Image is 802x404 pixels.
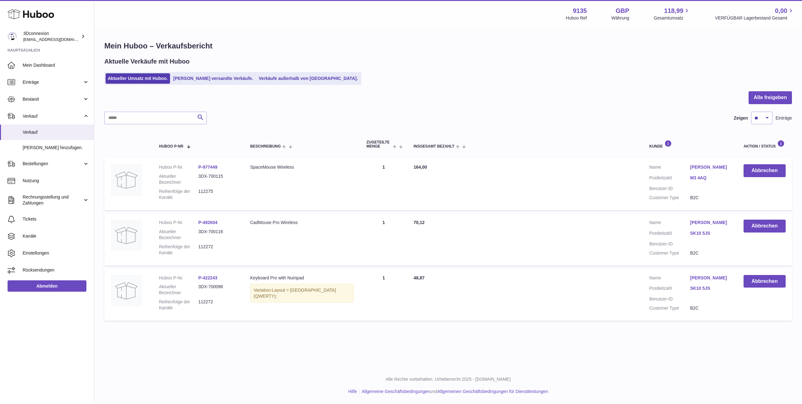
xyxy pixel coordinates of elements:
[250,144,281,149] span: Beschreibung
[616,7,629,15] strong: GBP
[690,275,731,281] a: [PERSON_NAME]
[198,244,238,256] dd: 112272
[250,220,354,226] div: CadMouse Pro Wireless
[23,145,89,151] span: [PERSON_NAME] hinzufügen.
[649,140,731,149] div: Kunde
[362,389,430,394] a: Allgemeine Geschäftsbedingungen
[23,31,80,42] div: 3Dconnexion
[649,164,690,172] dt: Name
[690,305,731,311] dd: B2C
[649,230,690,238] dt: Postleitzahl
[715,15,794,21] span: VERFÜGBAR Lagerbestand Gesamt
[159,244,198,256] dt: Reihenfolge der Kanäle
[23,96,83,102] span: Bestand
[23,250,89,256] span: Einstellungen
[23,79,83,85] span: Einträge
[649,285,690,293] dt: Postleitzahl
[690,195,731,201] dd: B2C
[198,188,238,200] dd: 112275
[360,213,407,266] td: 1
[690,164,731,170] a: [PERSON_NAME]
[111,220,142,251] img: no-photo.jpg
[573,7,587,15] strong: 9135
[159,299,198,311] dt: Reihenfolge der Kanäle
[715,7,794,21] a: 0,00 VERFÜGBAR Lagerbestand Gesamt
[254,288,336,299] span: Layout = [GEOGRAPHIC_DATA] (QWERTY);
[414,275,425,280] span: 48,87
[8,280,86,292] a: Abmelden
[159,144,183,149] span: Huboo P-Nr
[744,164,786,177] button: Abbrechen
[159,220,198,226] dt: Huboo P-Nr.
[106,73,170,84] a: Aktueller Umsatz mit Huboo.
[690,220,731,226] a: [PERSON_NAME]
[159,229,198,241] dt: Aktueller Bezeichner
[111,275,142,306] img: no-photo.jpg
[414,220,425,225] span: 70,12
[23,216,89,222] span: Tickets
[649,275,690,283] dt: Name
[250,284,354,303] div: Variation:
[744,140,786,149] div: Aktion / Status
[437,389,548,394] a: Allgemeinen Geschäftsbedingungen für Dienstleistungen
[250,164,354,170] div: SpaceMouse Wireless
[159,173,198,185] dt: Aktueller Bezeichner
[23,178,89,184] span: Nutzung
[198,229,238,241] dd: 3DX-700116
[104,57,190,66] h2: Aktuelle Verkäufe mit Huboo
[23,62,89,68] span: Mein Dashboard
[198,299,238,311] dd: 112272
[23,129,89,135] span: Verkauf
[734,115,748,121] label: Zeigen
[360,389,548,395] li: und
[111,164,142,196] img: no-photo.jpg
[649,175,690,182] dt: Postleitzahl
[198,220,217,225] a: P-492604
[612,15,629,21] div: Währung
[23,37,92,42] span: [EMAIL_ADDRESS][DOMAIN_NAME]
[744,220,786,233] button: Abbrechen
[654,15,690,21] span: Gesamtumsatz
[654,7,690,21] a: 118,99 Gesamtumsatz
[414,144,454,149] span: Insgesamt bezahlt
[23,233,89,239] span: Kanäle
[23,267,89,273] span: Rücksendungen
[159,275,198,281] dt: Huboo P-Nr.
[104,41,792,51] h1: Mein Huboo – Verkaufsbericht
[250,275,354,281] div: Keyboard Pro with Numpad
[23,161,83,167] span: Bestellungen
[366,140,391,149] span: ZUGETEILTE Menge
[198,173,238,185] dd: 3DX-700115
[649,305,690,311] dt: Customer Type
[159,164,198,170] dt: Huboo P-Nr.
[776,115,792,121] span: Einträge
[23,113,83,119] span: Verkauf
[649,250,690,256] dt: Customer Type
[775,7,787,15] span: 0,00
[649,195,690,201] dt: Customer Type
[690,175,731,181] a: M3 4AQ
[198,275,217,280] a: P-422243
[690,230,731,236] a: SK10 5JS
[99,376,797,382] p: Alle Rechte vorbehalten. Urheberrecht 2025 - [DOMAIN_NAME]
[8,32,17,41] img: order_eu@3dconnexion.com
[414,165,427,170] span: 164,00
[649,186,690,192] dt: Benutzer-ID
[360,158,407,210] td: 1
[649,241,690,247] dt: Benutzer-ID
[749,91,792,104] button: Alle freigeben
[23,194,83,206] span: Rechnungsstellung und Zahlungen
[171,73,255,84] a: [PERSON_NAME] versandte Verkäufe.
[744,275,786,288] button: Abbrechen
[159,284,198,296] dt: Aktueller Bezeichner
[566,15,587,21] div: Huboo Ref
[649,220,690,227] dt: Name
[360,269,407,321] td: 1
[664,7,683,15] span: 118,99
[198,165,217,170] a: P-977449
[198,284,238,296] dd: 3DX-700096
[159,188,198,200] dt: Reihenfolge der Kanäle
[256,73,360,84] a: Verkäufe außerhalb von [GEOGRAPHIC_DATA].
[649,296,690,302] dt: Benutzer-ID
[348,389,357,394] a: Hilfe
